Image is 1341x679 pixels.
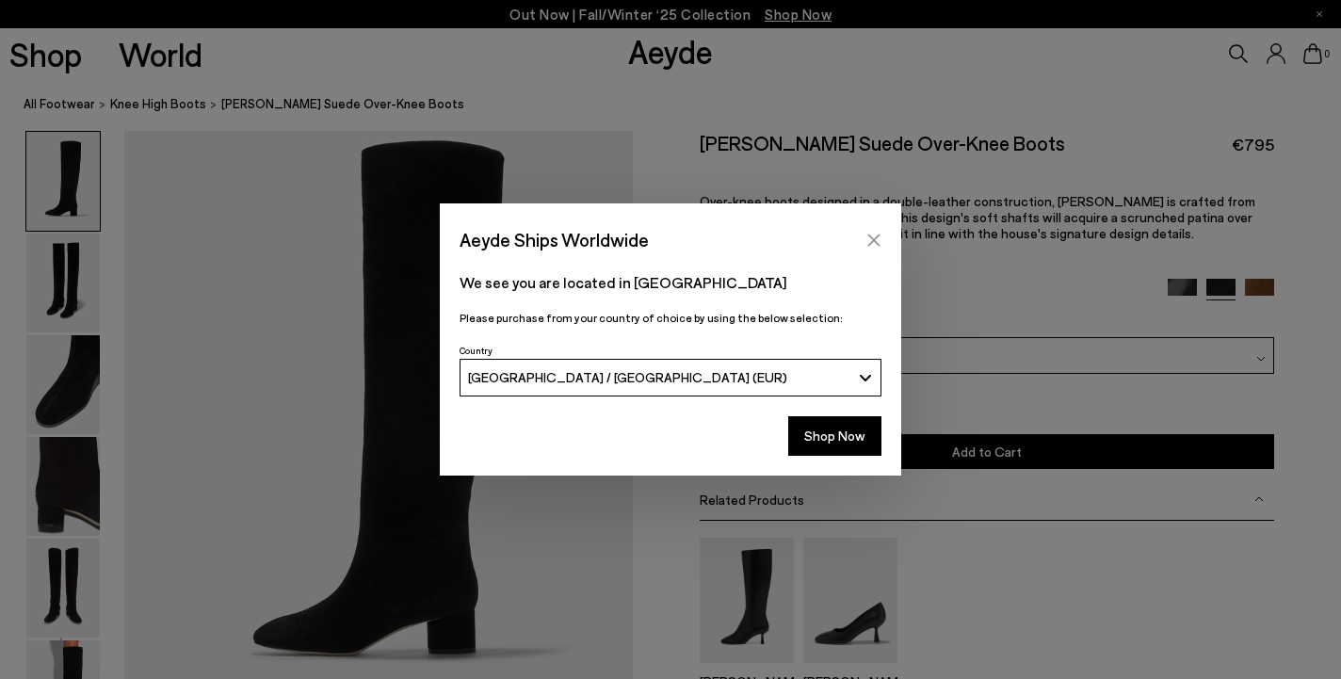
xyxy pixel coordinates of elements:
button: Shop Now [788,416,881,456]
span: Aeyde Ships Worldwide [460,223,649,256]
button: Close [860,226,888,254]
p: We see you are located in [GEOGRAPHIC_DATA] [460,271,881,294]
span: [GEOGRAPHIC_DATA] / [GEOGRAPHIC_DATA] (EUR) [468,369,787,385]
p: Please purchase from your country of choice by using the below selection: [460,309,881,327]
span: Country [460,345,493,356]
